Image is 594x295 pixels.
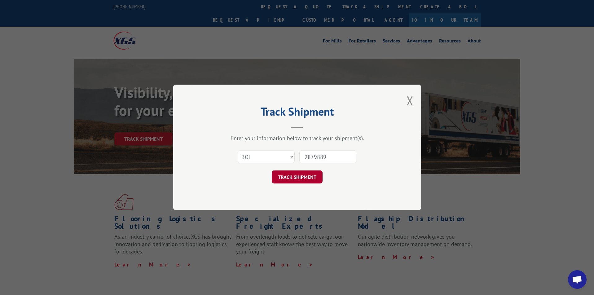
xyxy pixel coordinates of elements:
div: Open chat [568,270,587,289]
h2: Track Shipment [204,107,390,119]
div: Enter your information below to track your shipment(s). [204,135,390,142]
button: Close modal [407,92,413,109]
input: Number(s) [299,151,356,164]
button: TRACK SHIPMENT [272,171,323,184]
